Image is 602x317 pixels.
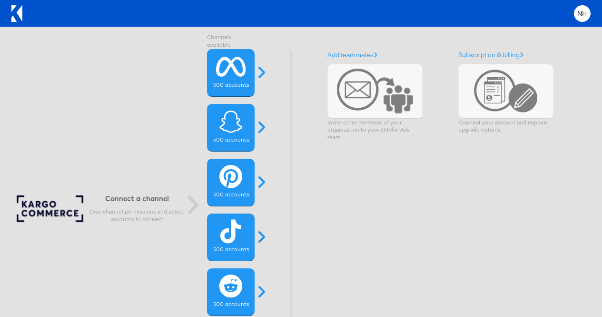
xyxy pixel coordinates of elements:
[213,246,249,254] label: 500 accounts
[213,82,249,89] label: 500 accounts
[577,10,587,17] span: NH
[327,51,377,59] a: Add teammates
[213,191,249,199] label: 500 accounts
[213,301,249,308] label: 500 accounts
[327,119,423,141] p: Invite other members of your organization to your StitcherAds team
[458,119,553,134] p: Connect your account and explore upgrade options
[207,34,255,49] label: Channels available
[458,51,523,59] a: Subscription & billing
[89,194,185,203] h6: Connect a channel
[89,208,185,223] p: Give channel permissions and select accounts to connect
[213,136,249,144] label: 500 accounts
